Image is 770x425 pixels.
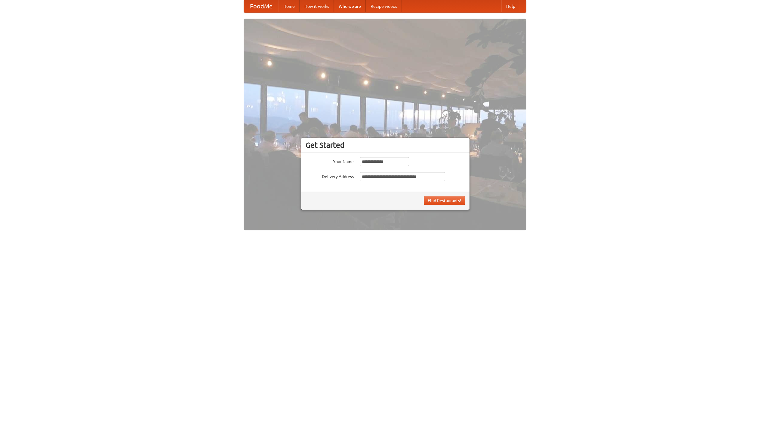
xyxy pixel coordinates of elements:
a: Home [279,0,300,12]
button: Find Restaurants! [424,196,465,205]
a: FoodMe [244,0,279,12]
a: Who we are [334,0,366,12]
a: Help [501,0,520,12]
h3: Get Started [306,141,465,150]
a: Recipe videos [366,0,402,12]
a: How it works [300,0,334,12]
label: Delivery Address [306,172,354,180]
label: Your Name [306,157,354,165]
